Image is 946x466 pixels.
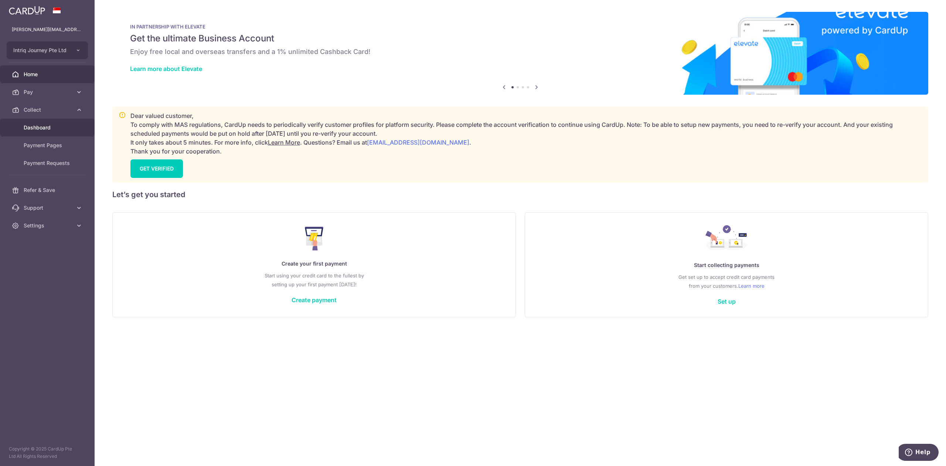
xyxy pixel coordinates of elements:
[24,204,72,212] span: Support
[130,65,202,72] a: Learn more about Elevate
[705,225,748,252] img: Collect Payment
[9,6,45,15] img: CardUp
[24,222,72,229] span: Settings
[899,444,939,462] iframe: Opens a widget where you can find more information
[7,41,88,59] button: Intriq Journey Pte Ltd
[24,124,72,131] span: Dashboard
[24,106,72,114] span: Collect
[127,259,501,268] p: Create your first payment
[718,298,736,305] a: Set up
[540,261,913,270] p: Start collecting payments
[367,139,469,146] a: [EMAIL_ADDRESS][DOMAIN_NAME]
[112,12,928,95] img: Renovation banner
[292,296,337,304] a: Create payment
[12,26,83,33] p: [PERSON_NAME][EMAIL_ADDRESS][DOMAIN_NAME]
[540,273,913,290] p: Get set up to accept credit card payments from your customers.
[13,47,68,54] span: Intriq Journey Pte Ltd
[130,111,922,156] p: Dear valued customer, To comply with MAS regulations, CardUp needs to periodically verify custome...
[130,24,911,30] p: IN PARTNERSHIP WITH ELEVATE
[24,71,72,78] span: Home
[24,159,72,167] span: Payment Requests
[112,189,928,200] h5: Let’s get you started
[130,47,911,56] h6: Enjoy free local and overseas transfers and a 1% unlimited Cashback Card!
[24,186,72,194] span: Refer & Save
[130,33,911,44] h5: Get the ultimate Business Account
[305,227,324,250] img: Make Payment
[738,281,765,290] a: Learn more
[268,139,300,146] a: Learn More
[127,271,501,289] p: Start using your credit card to the fullest by setting up your first payment [DATE]!
[130,159,183,178] a: GET VERIFIED
[24,142,72,149] span: Payment Pages
[24,88,72,96] span: Pay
